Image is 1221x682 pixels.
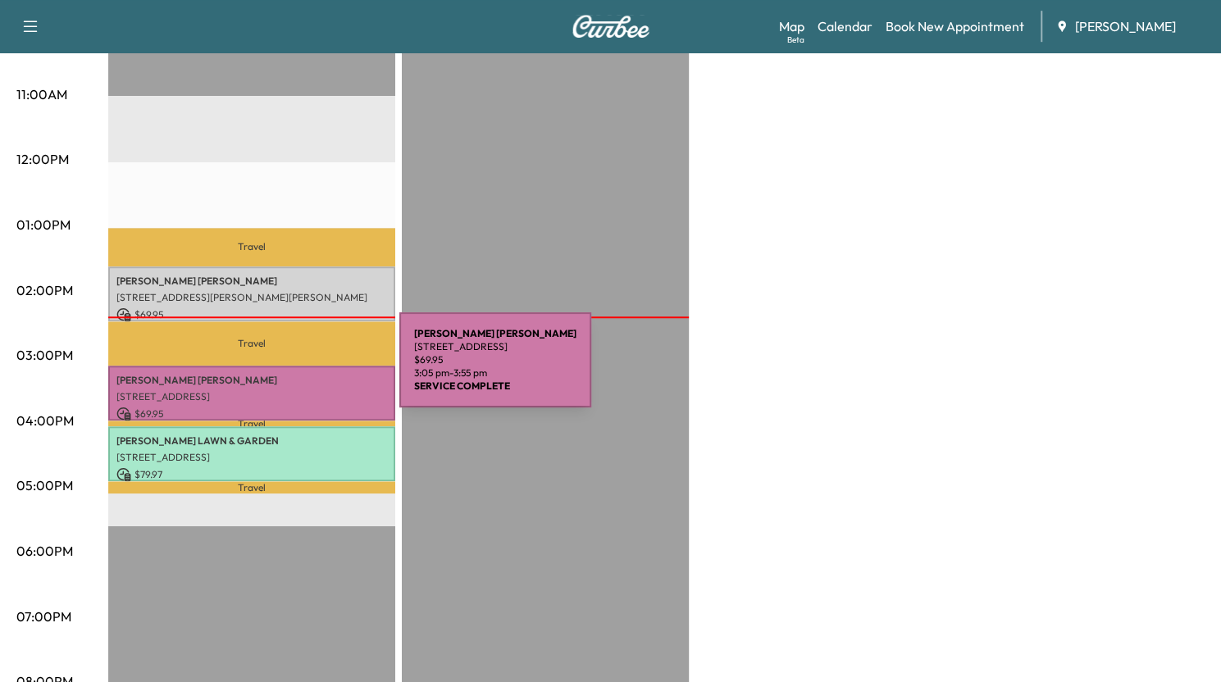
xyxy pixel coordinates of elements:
p: 05:00PM [16,475,73,495]
p: Travel [108,228,395,266]
a: Book New Appointment [886,16,1024,36]
p: Travel [108,321,395,366]
p: 06:00PM [16,541,73,561]
p: [PERSON_NAME] [PERSON_NAME] [116,374,387,387]
p: $ 69.95 [116,407,387,421]
p: [STREET_ADDRESS] [116,390,387,403]
p: 03:00PM [16,345,73,365]
p: [PERSON_NAME] [PERSON_NAME] [116,275,387,288]
span: [PERSON_NAME] [1075,16,1176,36]
p: Travel [108,481,395,493]
p: Travel [108,421,395,426]
p: 04:00PM [16,411,74,430]
a: Calendar [818,16,872,36]
p: [STREET_ADDRESS] [116,451,387,464]
p: [STREET_ADDRESS][PERSON_NAME][PERSON_NAME] [116,291,387,304]
p: 01:00PM [16,215,71,234]
a: MapBeta [779,16,804,36]
div: Beta [787,34,804,46]
p: 11:00AM [16,84,67,104]
p: $ 79.97 [116,467,387,482]
p: 07:00PM [16,607,71,626]
p: 12:00PM [16,149,69,169]
p: [PERSON_NAME] LAWN & GARDEN [116,434,387,448]
p: $ 69.95 [116,307,387,322]
img: Curbee Logo [572,15,650,38]
p: 02:00PM [16,280,73,300]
